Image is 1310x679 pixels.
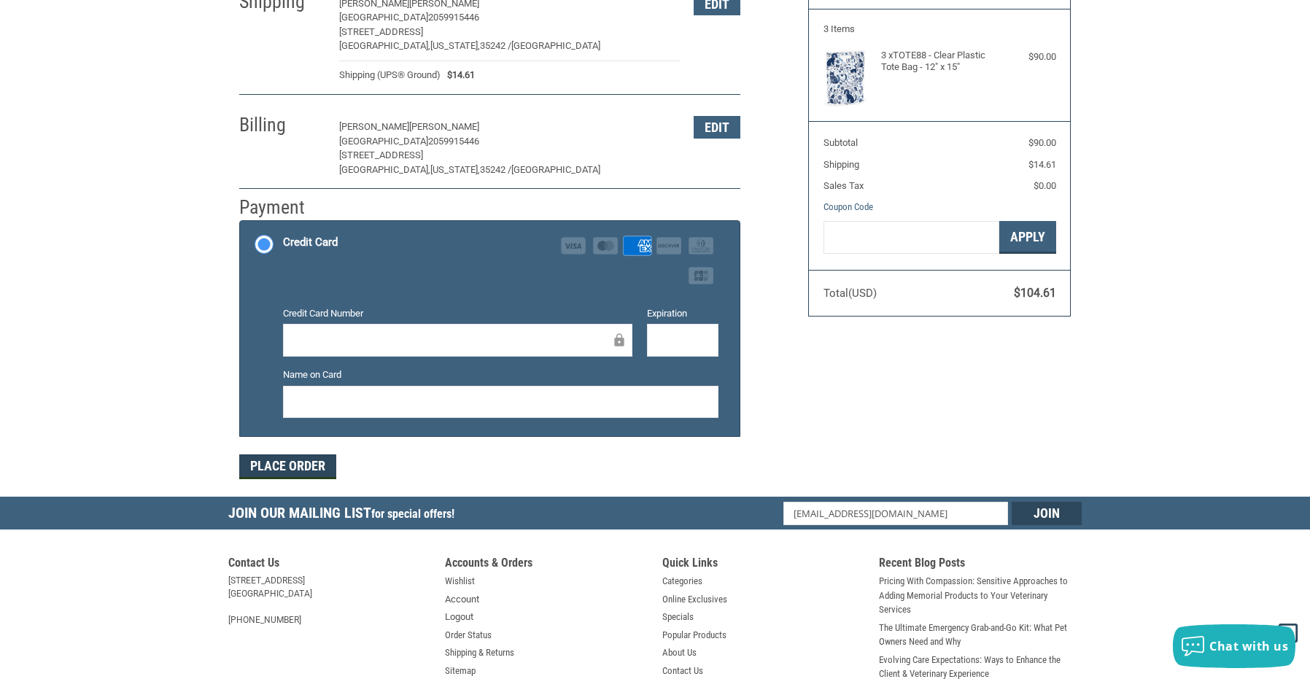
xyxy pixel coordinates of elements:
[662,574,702,589] a: Categories
[823,201,873,212] a: Coupon Code
[228,556,431,574] h5: Contact Us
[428,12,479,23] span: 2059915446
[511,40,600,51] span: [GEOGRAPHIC_DATA]
[228,574,431,626] address: [STREET_ADDRESS] [GEOGRAPHIC_DATA] [PHONE_NUMBER]
[823,180,864,191] span: Sales Tax
[879,621,1082,649] a: The Ultimate Emergency Grab-and-Go Kit: What Pet Owners Need and Why
[1012,502,1082,525] input: Join
[783,502,1009,525] input: Email
[239,195,325,220] h2: Payment
[823,287,877,300] span: Total (USD)
[823,221,999,254] input: Gift Certificate or Coupon Code
[823,159,859,170] span: Shipping
[371,507,454,521] span: for special offers!
[823,23,1056,35] h3: 3 Items
[445,592,479,607] a: Account
[339,68,441,82] span: Shipping (UPS® Ground)
[881,50,994,74] h4: 3 x TOTE88 - Clear Plastic Tote Bag - 12" x 15"
[445,610,473,624] a: Logout
[283,306,633,321] label: Credit Card Number
[441,68,476,82] span: $14.61
[339,40,430,51] span: [GEOGRAPHIC_DATA],
[1034,180,1056,191] span: $0.00
[662,645,697,660] a: About Us
[445,556,648,574] h5: Accounts & Orders
[998,50,1056,64] div: $90.00
[694,116,740,139] button: Edit
[662,592,727,607] a: Online Exclusives
[662,610,694,624] a: Specials
[1209,638,1288,654] span: Chat with us
[511,164,600,175] span: [GEOGRAPHIC_DATA]
[1014,286,1056,300] span: $104.61
[445,574,475,589] a: Wishlist
[1173,624,1295,668] button: Chat with us
[1028,137,1056,148] span: $90.00
[339,12,428,23] span: [GEOGRAPHIC_DATA]
[999,221,1056,254] button: Apply
[283,368,718,382] label: Name on Card
[662,556,865,574] h5: Quick Links
[445,628,492,643] a: Order Status
[339,26,423,37] span: [STREET_ADDRESS]
[480,164,511,175] span: 35242 /
[339,150,423,160] span: [STREET_ADDRESS]
[480,40,511,51] span: 35242 /
[823,137,858,148] span: Subtotal
[1028,159,1056,170] span: $14.61
[428,136,479,147] span: 2059915446
[239,454,336,479] button: Place Order
[239,113,325,137] h2: Billing
[339,121,409,132] span: [PERSON_NAME]
[409,121,479,132] span: [PERSON_NAME]
[879,556,1082,574] h5: Recent Blog Posts
[445,645,514,660] a: Shipping & Returns
[339,136,428,147] span: [GEOGRAPHIC_DATA]
[662,628,726,643] a: Popular Products
[339,164,430,175] span: [GEOGRAPHIC_DATA],
[228,497,462,534] h5: Join Our Mailing List
[647,306,718,321] label: Expiration
[430,164,480,175] span: [US_STATE],
[430,40,480,51] span: [US_STATE],
[445,664,476,678] a: Sitemap
[283,230,338,255] div: Credit Card
[662,664,703,678] a: Contact Us
[879,574,1082,617] a: Pricing With Compassion: Sensitive Approaches to Adding Memorial Products to Your Veterinary Serv...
